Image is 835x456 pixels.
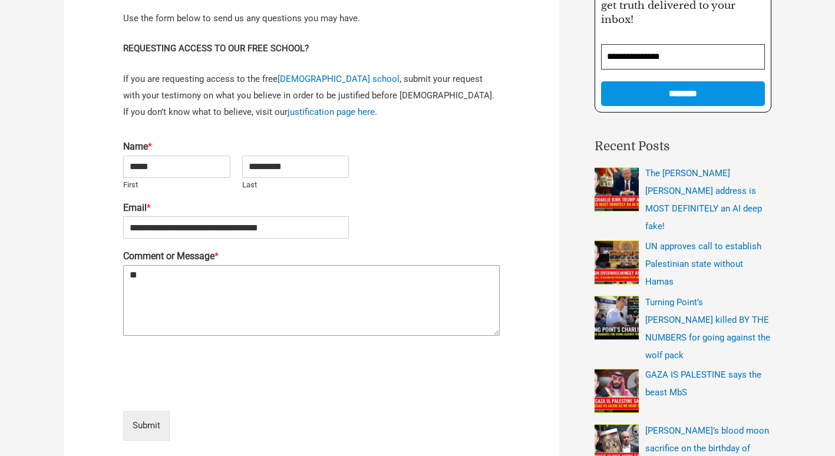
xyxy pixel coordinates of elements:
label: Email [123,202,500,214]
a: Turning Point’s [PERSON_NAME] killed BY THE NUMBERS for going against the wolf pack [645,297,770,361]
a: The [PERSON_NAME] [PERSON_NAME] address is MOST DEFINITELY an AI deep fake! [645,168,762,232]
button: Submit [123,411,170,441]
h2: Recent Posts [595,137,771,156]
iframe: reCAPTCHA [123,348,302,436]
a: justification page here [288,107,375,117]
label: First [123,180,230,190]
p: If you are requesting access to the free , submit your request with your testimony on what you be... [123,71,500,121]
a: [DEMOGRAPHIC_DATA] school [278,74,400,84]
label: Comment or Message [123,250,500,263]
input: Email Address * [601,44,765,70]
p: Use the form below to send us any questions you may have. [123,11,500,27]
strong: REQUESTING ACCESS TO OUR FREE SCHOOL? [123,43,309,54]
label: Name [123,141,500,153]
a: GAZA IS PALESTINE says the beast MbS [645,369,761,398]
label: Last [242,180,349,190]
a: UN approves call to establish Palestinian state without Hamas [645,241,761,287]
